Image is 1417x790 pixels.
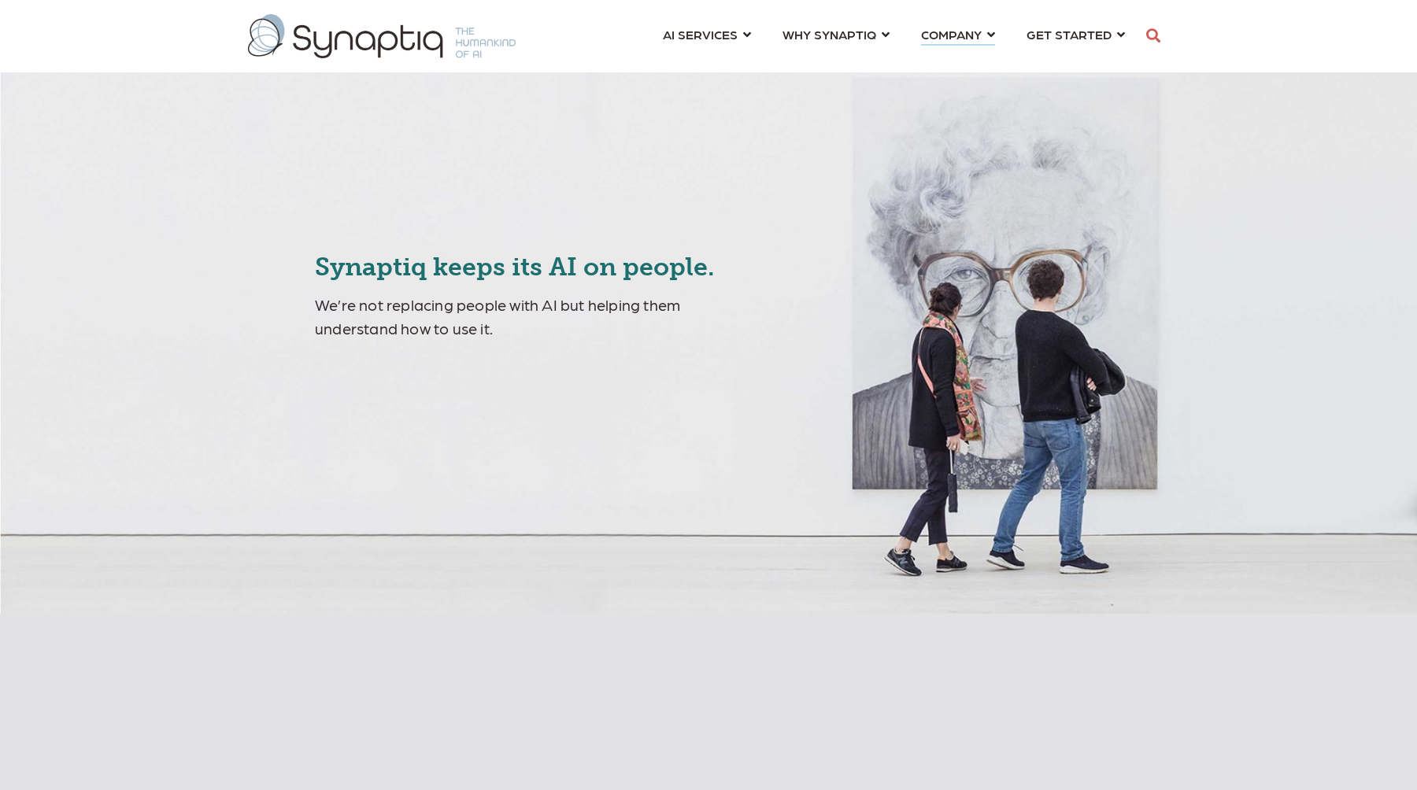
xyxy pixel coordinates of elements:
[921,24,982,45] span: COMPANY
[248,14,516,58] img: synaptiq logo-1
[663,20,751,49] a: AI SERVICES
[921,20,995,49] a: COMPANY
[315,252,715,282] span: Synaptiq keeps its AI on people.
[647,8,1141,65] nav: menu
[782,24,876,45] span: WHY SYNAPTIQ
[1027,20,1125,49] a: GET STARTED
[663,24,738,45] span: AI SERVICES
[782,20,890,49] a: WHY SYNAPTIQ
[1027,24,1112,45] span: GET STARTED
[315,293,766,340] p: We’re not replacing people with AI but helping them understand how to use it.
